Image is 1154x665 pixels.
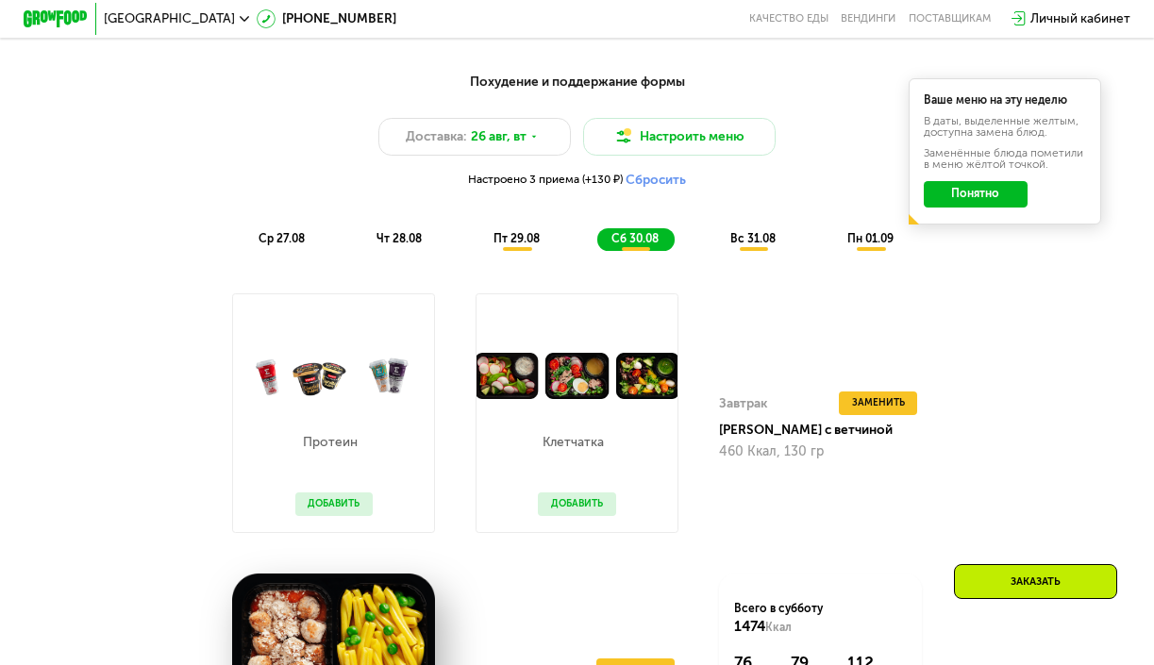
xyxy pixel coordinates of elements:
[538,436,608,449] p: Клетчатка
[719,487,935,503] div: [PERSON_NAME] с ветчиной
[1030,9,1130,28] div: Личный кабинет
[909,12,991,25] div: поставщикам
[295,436,365,449] p: Протеин
[406,127,467,146] span: Доставка:
[295,492,373,516] button: Добавить
[103,72,1052,91] div: Похудение и поддержание формы
[954,564,1117,599] div: Заказать
[719,509,922,524] div: 460 Ккал, 130 гр
[924,95,1087,107] div: Ваше меню на эту неделю
[468,175,623,186] span: Настроено 3 приема (+130 ₽)
[924,116,1087,139] div: В даты, выделенные желтым, доступна замена блюд.
[839,457,917,480] button: Заменить
[493,232,540,245] span: пт 29.08
[924,181,1028,207] button: Понятно
[852,460,905,476] span: Заменить
[765,621,792,634] span: Ккал
[538,492,615,516] button: Добавить
[259,232,305,245] span: ср 27.08
[104,12,235,25] span: [GEOGRAPHIC_DATA]
[734,618,765,635] span: 1474
[730,232,776,245] span: вс 31.08
[749,12,828,25] a: Качество еды
[924,148,1087,171] div: Заменённые блюда пометили в меню жёлтой точкой.
[841,12,895,25] a: Вендинги
[583,118,776,157] button: Настроить меню
[611,232,659,245] span: сб 30.08
[847,232,894,245] span: пн 01.09
[471,127,527,146] span: 26 авг, вт
[376,232,422,245] span: чт 28.08
[734,601,905,636] div: Всего в субботу
[257,9,396,28] a: [PHONE_NUMBER]
[719,457,767,480] div: Завтрак
[626,172,686,188] button: Сбросить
